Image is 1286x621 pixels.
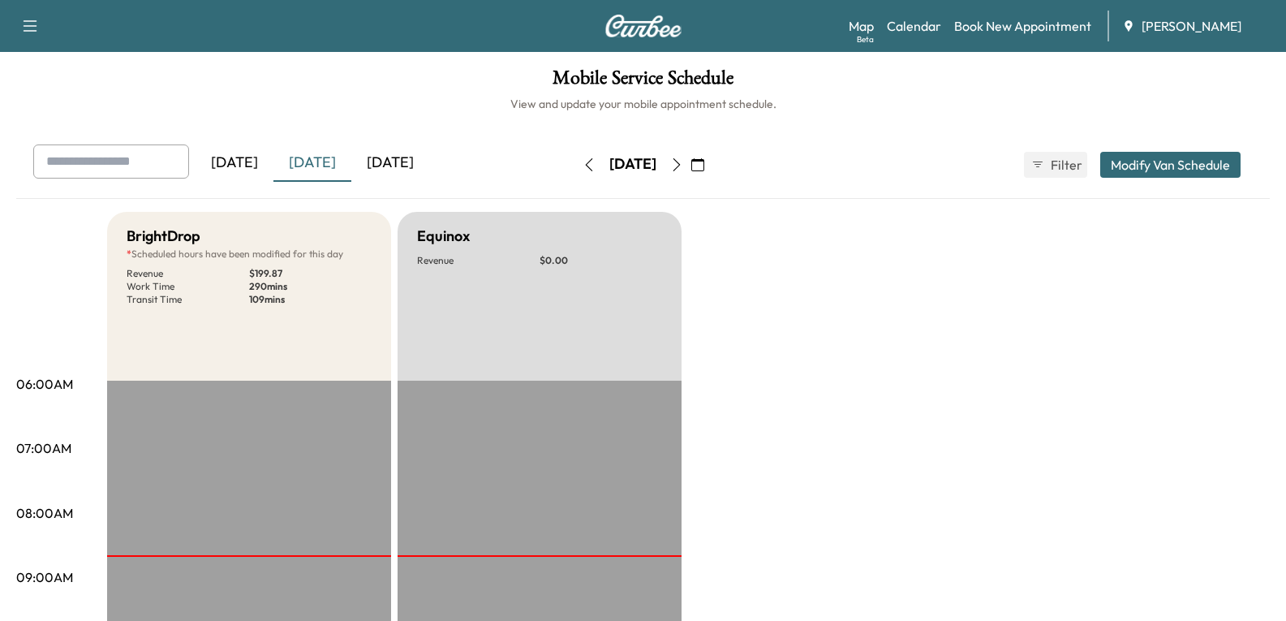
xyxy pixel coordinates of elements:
[351,144,429,182] div: [DATE]
[16,567,73,587] p: 09:00AM
[16,438,71,458] p: 07:00AM
[609,154,656,175] div: [DATE]
[1051,155,1080,175] span: Filter
[249,280,372,293] p: 290 mins
[127,267,249,280] p: Revenue
[16,374,73,394] p: 06:00AM
[16,503,73,523] p: 08:00AM
[857,33,874,45] div: Beta
[273,144,351,182] div: [DATE]
[16,96,1270,112] h6: View and update your mobile appointment schedule.
[127,280,249,293] p: Work Time
[849,16,874,36] a: MapBeta
[417,254,540,267] p: Revenue
[127,248,372,261] p: Scheduled hours have been modified for this day
[1142,16,1241,36] span: [PERSON_NAME]
[249,293,372,306] p: 109 mins
[417,225,470,248] h5: Equinox
[540,254,662,267] p: $ 0.00
[249,267,372,280] p: $ 199.87
[604,15,682,37] img: Curbee Logo
[887,16,941,36] a: Calendar
[1024,152,1087,178] button: Filter
[196,144,273,182] div: [DATE]
[16,68,1270,96] h1: Mobile Service Schedule
[127,225,200,248] h5: BrightDrop
[127,293,249,306] p: Transit Time
[1100,152,1241,178] button: Modify Van Schedule
[954,16,1091,36] a: Book New Appointment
